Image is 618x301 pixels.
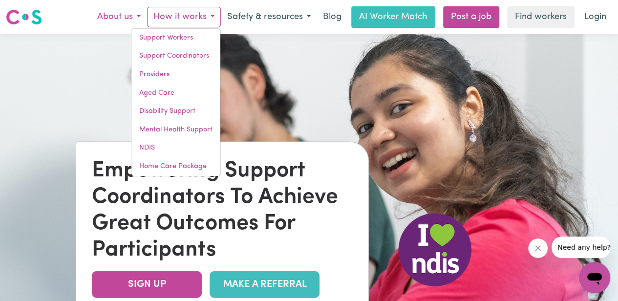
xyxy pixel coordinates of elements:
button: How it works [147,7,221,27]
a: Support Coordinators [131,47,220,65]
a: Providers [131,65,220,84]
a: AI Worker Match [351,6,435,28]
a: Find workers [507,6,575,28]
iframe: Message from company [552,236,610,258]
a: Login [578,6,612,28]
a: SIGN UP [92,271,202,298]
a: Mental Health Support [131,121,220,139]
button: About us [91,7,147,27]
img: NDIS Logo [398,213,471,286]
a: Post a job [443,6,499,28]
a: Careseekers logo [6,6,42,28]
img: Careseekers logo [6,8,42,26]
a: Support Workers [131,29,220,47]
iframe: Close message [528,238,548,258]
div: How it works [131,28,221,176]
a: NDIS [131,139,220,157]
div: Empowering Support Coordinators To Achieve Great Outcomes For Participants [92,158,353,263]
a: Home Care Package [131,157,220,176]
a: MAKE A REFERRAL [210,271,320,298]
iframe: Button to launch messaging window [579,262,610,293]
span: Need any help? [6,7,59,15]
button: Safety & resources [221,7,317,27]
a: Aged Care [131,84,220,103]
a: Blog [317,6,347,28]
a: Disability Support [131,102,220,121]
